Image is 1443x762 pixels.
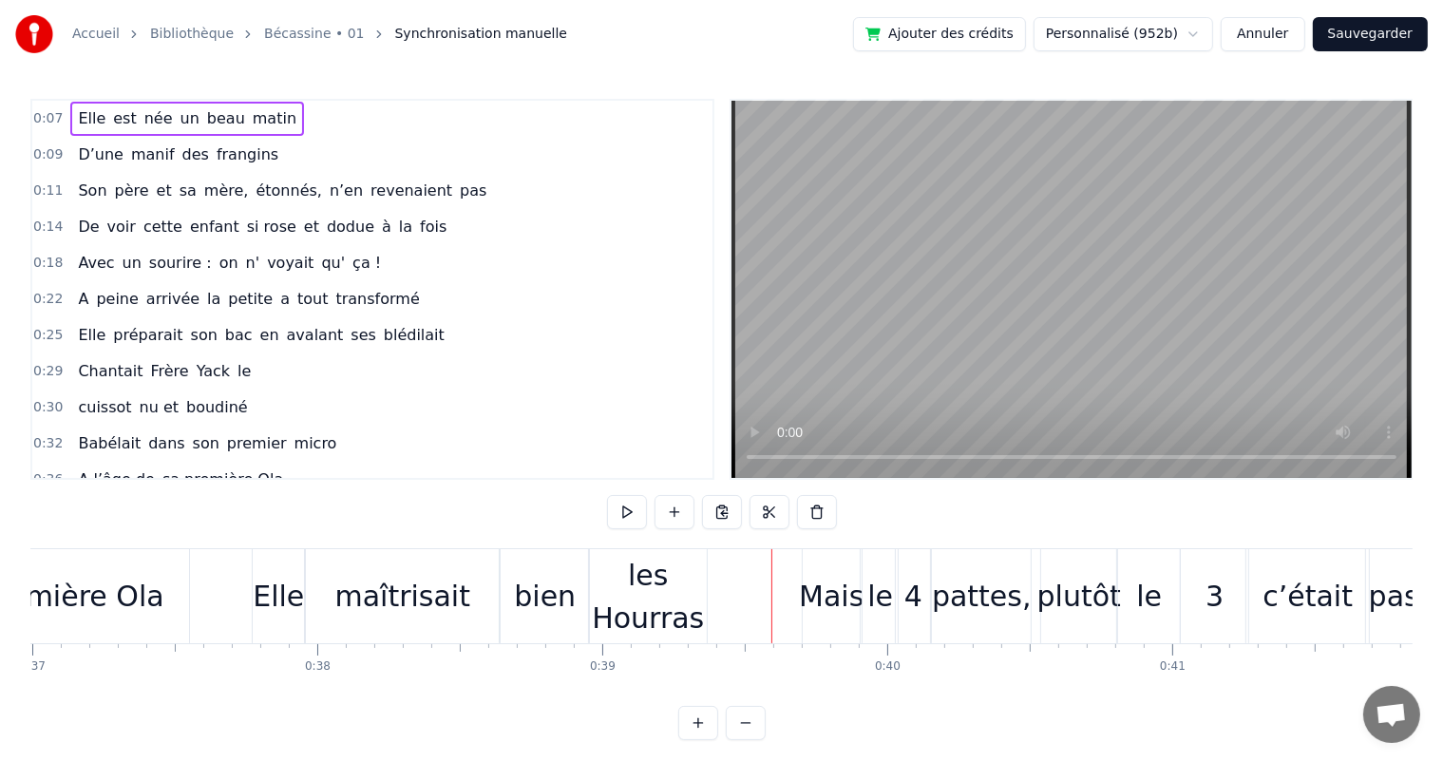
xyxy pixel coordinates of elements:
[76,432,142,454] span: Babélait
[1206,575,1224,618] div: 3
[1313,17,1428,51] button: Sauvegarder
[142,216,184,238] span: cette
[1136,575,1162,618] div: le
[33,434,63,453] span: 0:32
[33,109,63,128] span: 0:07
[1363,686,1420,743] div: Ouvrir le chat
[218,252,240,274] span: on
[1160,659,1186,675] div: 0:41
[514,575,576,618] div: bien
[1037,575,1121,618] div: plutôt
[202,180,251,201] span: mère,
[1263,575,1353,618] div: c’était
[138,396,180,418] span: nu et
[325,216,376,238] span: dodue
[380,216,393,238] span: à
[254,180,323,201] span: étonnés,
[33,254,63,273] span: 0:18
[258,324,281,346] span: en
[205,107,247,129] span: beau
[33,398,63,417] span: 0:30
[76,288,90,310] span: A
[215,143,280,165] span: frangins
[1221,17,1304,51] button: Annuler
[458,180,488,201] span: pas
[72,25,567,44] nav: breadcrumb
[223,324,255,346] span: bac
[76,360,144,382] span: Chantait
[111,324,184,346] span: préparait
[147,252,214,274] span: sourire :
[33,470,63,489] span: 0:36
[20,659,46,675] div: 0:37
[94,288,140,310] span: peine
[225,432,289,454] span: premier
[129,143,177,165] span: manif
[76,143,125,165] span: D’une
[397,216,414,238] span: la
[33,326,63,345] span: 0:25
[418,216,448,238] span: fois
[253,575,304,618] div: Elle
[589,554,707,639] div: les Hourras
[245,216,298,238] span: si rose
[33,181,63,200] span: 0:11
[302,216,321,238] span: et
[76,396,133,418] span: cuissot
[15,15,53,53] img: youka
[349,324,378,346] span: ses
[932,575,1032,618] div: pattes,
[184,396,250,418] span: boudiné
[72,25,120,44] a: Accueil
[265,252,315,274] span: voyait
[335,575,471,618] div: maîtrisait
[875,659,901,675] div: 0:40
[334,288,422,310] span: transformé
[76,216,101,238] span: De
[33,290,63,309] span: 0:22
[295,288,330,310] span: tout
[76,324,107,346] span: Elle
[1369,575,1419,618] div: pas
[76,180,108,201] span: Son
[155,180,174,201] span: et
[264,25,364,44] a: Bécassine • 01
[191,432,221,454] span: son
[853,17,1026,51] button: Ajouter des crédits
[395,25,568,44] span: Synchronisation manuelle
[105,216,138,238] span: voir
[33,362,63,381] span: 0:29
[382,324,446,346] span: blédilait
[189,324,219,346] span: son
[111,107,138,129] span: est
[161,468,285,490] span: sa première Ola
[328,180,365,201] span: n’en
[369,180,454,201] span: revenaient
[285,324,346,346] span: avalant
[236,360,253,382] span: le
[867,575,893,618] div: le
[180,143,211,165] span: des
[278,288,292,310] span: a
[251,107,298,129] span: matin
[244,252,262,274] span: n'
[799,575,864,618] div: Mais
[121,252,143,274] span: un
[146,432,186,454] span: dans
[904,575,922,618] div: 4
[76,107,107,129] span: Elle
[195,360,232,382] span: Yack
[144,288,201,310] span: arrivée
[351,252,383,274] span: ça !
[33,218,63,237] span: 0:14
[33,145,63,164] span: 0:09
[590,659,616,675] div: 0:39
[188,216,241,238] span: enfant
[179,107,201,129] span: un
[76,252,116,274] span: Avec
[293,432,339,454] span: micro
[205,288,222,310] span: la
[178,180,199,201] span: sa
[142,107,175,129] span: née
[113,180,151,201] span: père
